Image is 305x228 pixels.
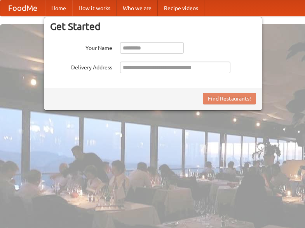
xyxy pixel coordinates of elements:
[72,0,117,16] a: How it works
[50,42,112,52] label: Your Name
[203,93,256,104] button: Find Restaurants!
[50,21,256,32] h3: Get Started
[158,0,204,16] a: Recipe videos
[45,0,72,16] a: Home
[0,0,45,16] a: FoodMe
[117,0,158,16] a: Who we are
[50,62,112,71] label: Delivery Address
